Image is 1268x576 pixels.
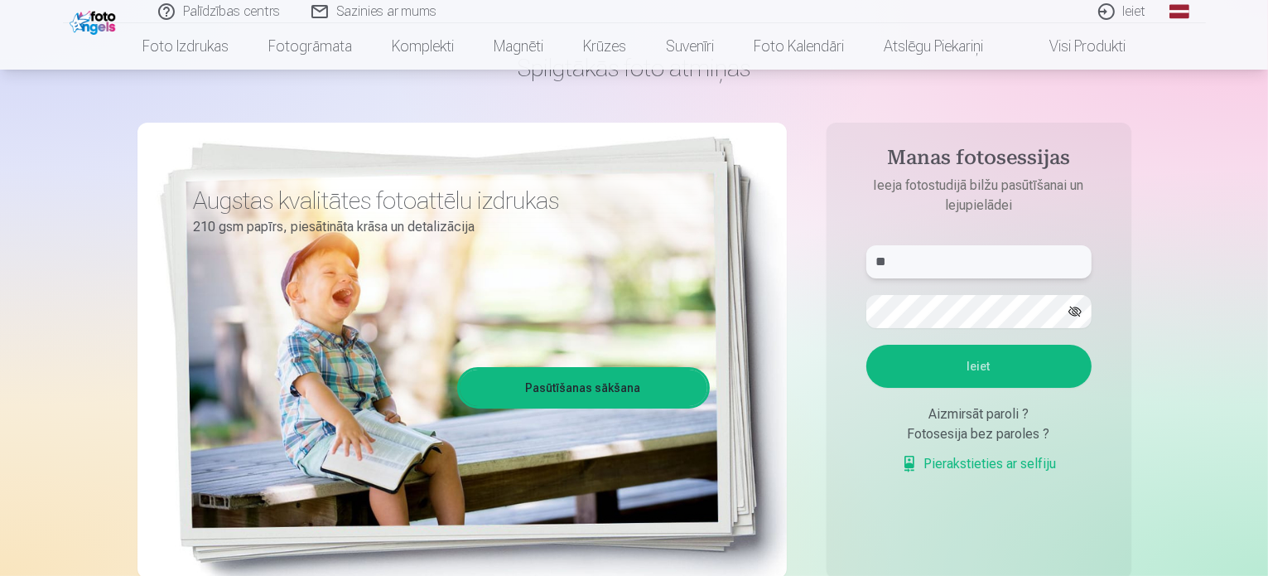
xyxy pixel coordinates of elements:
[850,146,1108,176] h4: Manas fotosessijas
[474,23,563,70] a: Magnēti
[901,454,1057,474] a: Pierakstieties ar selfiju
[866,404,1092,424] div: Aizmirsāt paroli ?
[850,176,1108,215] p: Ieeja fotostudijā bilžu pasūtīšanai un lejupielādei
[563,23,646,70] a: Krūzes
[70,7,120,35] img: /fa1
[864,23,1003,70] a: Atslēgu piekariņi
[866,345,1092,388] button: Ieiet
[123,23,248,70] a: Foto izdrukas
[194,186,697,215] h3: Augstas kvalitātes fotoattēlu izdrukas
[646,23,734,70] a: Suvenīri
[372,23,474,70] a: Komplekti
[194,215,697,239] p: 210 gsm papīrs, piesātināta krāsa un detalizācija
[1003,23,1145,70] a: Visi produkti
[866,424,1092,444] div: Fotosesija bez paroles ?
[460,370,707,406] a: Pasūtīšanas sākšana
[734,23,864,70] a: Foto kalendāri
[248,23,372,70] a: Fotogrāmata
